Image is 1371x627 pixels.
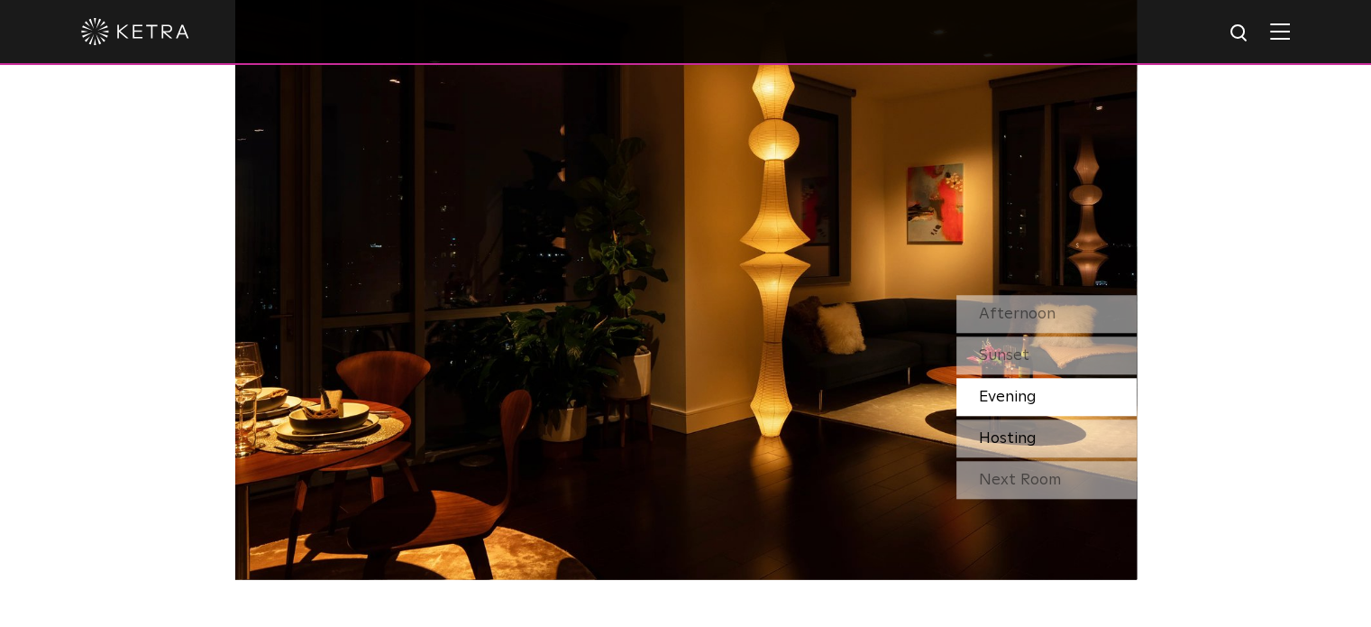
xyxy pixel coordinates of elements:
[979,306,1056,322] span: Afternoon
[956,461,1137,499] div: Next Room
[81,18,189,45] img: ketra-logo-2019-white
[1229,23,1251,45] img: search icon
[979,430,1037,447] span: Hosting
[979,347,1029,364] span: Sunset
[979,389,1037,405] span: Evening
[1270,23,1290,40] img: Hamburger%20Nav.svg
